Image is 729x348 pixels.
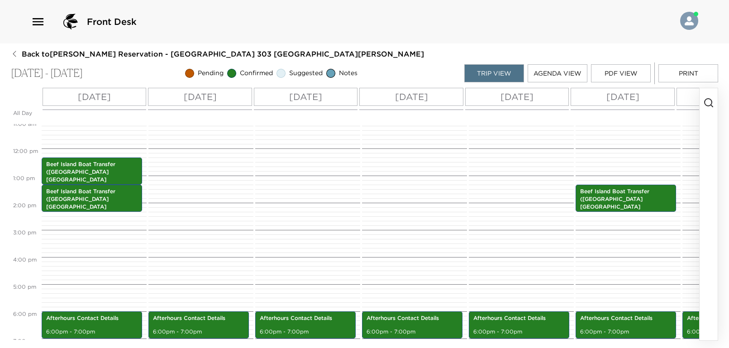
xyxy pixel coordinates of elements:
[153,328,244,336] p: 6:00pm - 7:00pm
[11,49,424,59] button: Back to[PERSON_NAME] Reservation - [GEOGRAPHIC_DATA] 303 [GEOGRAPHIC_DATA][PERSON_NAME]
[528,64,587,82] button: Agenda View
[500,90,534,104] p: [DATE]
[464,64,524,82] button: Trip View
[148,88,252,106] button: [DATE]
[580,315,672,322] p: Afterhours Contact Details
[42,185,142,212] div: Beef Island Boat Transfer ([GEOGRAPHIC_DATA] [GEOGRAPHIC_DATA][PERSON_NAME]'s Ferry)- [PERSON_NAME]
[576,311,676,338] div: Afterhours Contact Details6:00pm - 7:00pm
[260,315,351,322] p: Afterhours Contact Details
[367,328,458,336] p: 6:00pm - 7:00pm
[658,64,718,82] button: Print
[78,90,111,104] p: [DATE]
[153,315,244,322] p: Afterhours Contact Details
[580,328,672,336] p: 6:00pm - 7:00pm
[42,311,142,338] div: Afterhours Contact Details6:00pm - 7:00pm
[362,311,462,338] div: Afterhours Contact Details6:00pm - 7:00pm
[87,15,137,28] span: Front Desk
[11,310,39,317] span: 6:00 PM
[198,69,224,78] span: Pending
[11,256,39,263] span: 4:00 PM
[46,161,138,199] p: Beef Island Boat Transfer ([GEOGRAPHIC_DATA] [GEOGRAPHIC_DATA][PERSON_NAME]'s Ferry)- [PERSON_NAME]
[289,69,323,78] span: Suggested
[469,311,569,338] div: Afterhours Contact Details6:00pm - 7:00pm
[367,315,458,322] p: Afterhours Contact Details
[11,229,38,236] span: 3:00 PM
[359,88,463,106] button: [DATE]
[11,202,38,209] span: 2:00 PM
[184,90,217,104] p: [DATE]
[148,311,249,338] div: Afterhours Contact Details6:00pm - 7:00pm
[254,88,358,106] button: [DATE]
[46,328,138,336] p: 6:00pm - 7:00pm
[11,175,37,181] span: 1:00 PM
[46,188,138,226] p: Beef Island Boat Transfer ([GEOGRAPHIC_DATA] [GEOGRAPHIC_DATA][PERSON_NAME]'s Ferry)- [PERSON_NAME]
[289,90,322,104] p: [DATE]
[13,110,39,117] p: All Day
[260,328,351,336] p: 6:00pm - 7:00pm
[395,90,428,104] p: [DATE]
[46,315,138,322] p: Afterhours Contact Details
[473,328,565,336] p: 6:00pm - 7:00pm
[339,69,357,78] span: Notes
[255,311,356,338] div: Afterhours Contact Details6:00pm - 7:00pm
[680,12,698,30] img: User
[576,185,676,212] div: Beef Island Boat Transfer ([GEOGRAPHIC_DATA] [GEOGRAPHIC_DATA][PERSON_NAME]'s Ferry)- Matts Confi...
[42,157,142,185] div: Beef Island Boat Transfer ([GEOGRAPHIC_DATA] [GEOGRAPHIC_DATA][PERSON_NAME]'s Ferry)- [PERSON_NAME]
[591,64,651,82] button: PDF View
[571,88,675,106] button: [DATE]
[11,148,40,154] span: 12:00 PM
[473,315,565,322] p: Afterhours Contact Details
[11,67,83,80] p: [DATE] - [DATE]
[11,338,38,344] span: 7:00 PM
[22,49,424,59] span: Back to [PERSON_NAME] Reservation - [GEOGRAPHIC_DATA] 303 [GEOGRAPHIC_DATA][PERSON_NAME]
[580,188,672,226] p: Beef Island Boat Transfer ([GEOGRAPHIC_DATA] [GEOGRAPHIC_DATA][PERSON_NAME]'s Ferry)- Matts Confi...
[465,88,569,106] button: [DATE]
[240,69,273,78] span: Confirmed
[11,283,38,290] span: 5:00 PM
[606,90,639,104] p: [DATE]
[60,11,81,33] img: logo
[43,88,147,106] button: [DATE]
